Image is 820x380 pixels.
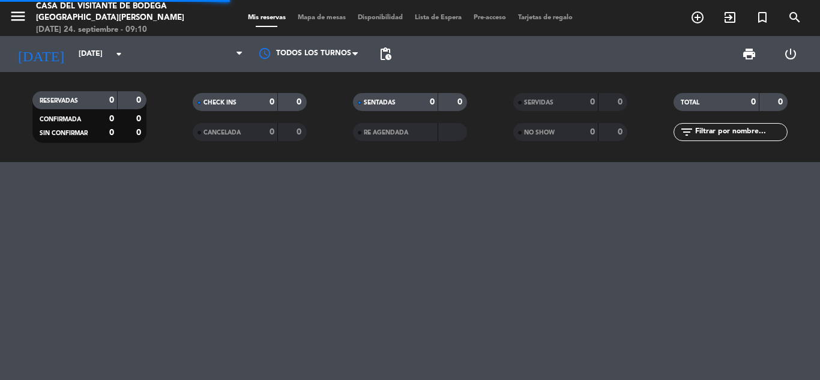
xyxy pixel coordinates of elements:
[36,1,196,24] div: Casa del Visitante de Bodega [GEOGRAPHIC_DATA][PERSON_NAME]
[590,128,595,136] strong: 0
[755,10,770,25] i: turned_in_not
[9,41,73,67] i: [DATE]
[680,125,694,139] i: filter_list
[364,100,396,106] span: SENTADAS
[242,14,292,21] span: Mis reservas
[618,128,625,136] strong: 0
[690,10,705,25] i: add_circle_outline
[270,98,274,106] strong: 0
[524,130,555,136] span: NO SHOW
[778,98,785,106] strong: 0
[742,47,756,61] span: print
[36,24,196,36] div: [DATE] 24. septiembre - 09:10
[468,14,512,21] span: Pre-acceso
[364,130,408,136] span: RE AGENDADA
[681,100,699,106] span: TOTAL
[40,116,81,122] span: CONFIRMADA
[297,98,304,106] strong: 0
[409,14,468,21] span: Lista de Espera
[723,10,737,25] i: exit_to_app
[9,7,27,25] i: menu
[512,14,579,21] span: Tarjetas de regalo
[788,10,802,25] i: search
[40,130,88,136] span: SIN CONFIRMAR
[770,36,811,72] div: LOG OUT
[783,47,798,61] i: power_settings_new
[524,100,553,106] span: SERVIDAS
[352,14,409,21] span: Disponibilidad
[203,130,241,136] span: CANCELADA
[618,98,625,106] strong: 0
[136,96,143,104] strong: 0
[292,14,352,21] span: Mapa de mesas
[203,100,237,106] span: CHECK INS
[109,115,114,123] strong: 0
[270,128,274,136] strong: 0
[297,128,304,136] strong: 0
[112,47,126,61] i: arrow_drop_down
[751,98,756,106] strong: 0
[378,47,393,61] span: pending_actions
[457,98,465,106] strong: 0
[109,128,114,137] strong: 0
[430,98,435,106] strong: 0
[694,125,787,139] input: Filtrar por nombre...
[40,98,78,104] span: RESERVADAS
[136,115,143,123] strong: 0
[9,7,27,29] button: menu
[590,98,595,106] strong: 0
[136,128,143,137] strong: 0
[109,96,114,104] strong: 0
